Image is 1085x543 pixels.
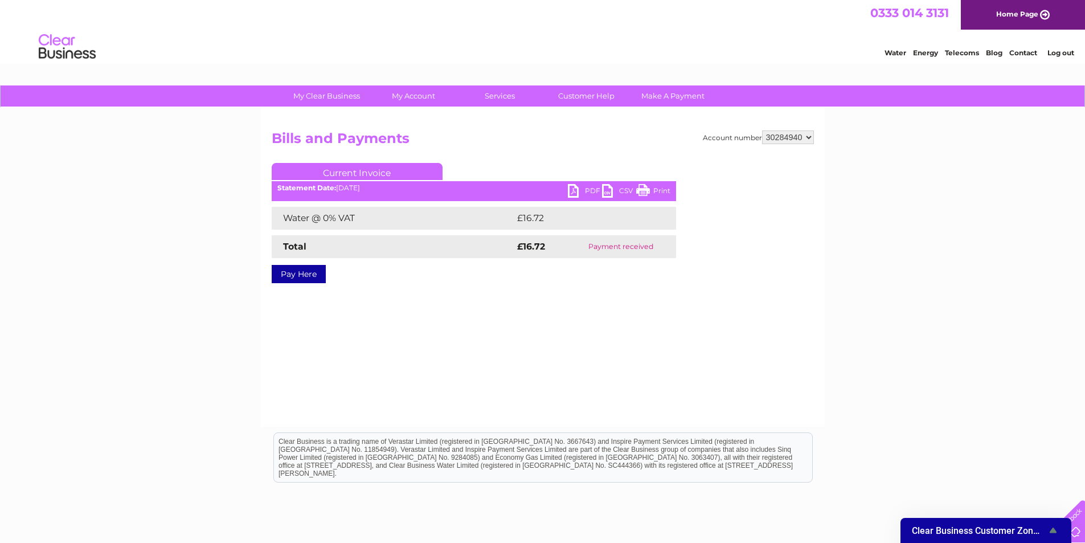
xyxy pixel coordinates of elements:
[566,235,675,258] td: Payment received
[283,241,306,252] strong: Total
[272,184,676,192] div: [DATE]
[913,48,938,57] a: Energy
[568,184,602,201] a: PDF
[703,130,814,144] div: Account number
[945,48,979,57] a: Telecoms
[517,241,545,252] strong: £16.72
[272,130,814,152] h2: Bills and Payments
[280,85,374,107] a: My Clear Business
[453,85,547,107] a: Services
[912,524,1060,537] button: Show survey - Clear Business Customer Zone Survey
[539,85,633,107] a: Customer Help
[636,184,670,201] a: Print
[514,207,652,230] td: £16.72
[366,85,460,107] a: My Account
[38,30,96,64] img: logo.png
[870,6,949,20] a: 0333 014 3131
[1009,48,1037,57] a: Contact
[272,207,514,230] td: Water @ 0% VAT
[986,48,1002,57] a: Blog
[912,525,1046,536] span: Clear Business Customer Zone Survey
[1047,48,1074,57] a: Log out
[626,85,720,107] a: Make A Payment
[272,265,326,283] a: Pay Here
[274,6,812,55] div: Clear Business is a trading name of Verastar Limited (registered in [GEOGRAPHIC_DATA] No. 3667643...
[885,48,906,57] a: Water
[272,163,443,180] a: Current Invoice
[602,184,636,201] a: CSV
[277,183,336,192] b: Statement Date:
